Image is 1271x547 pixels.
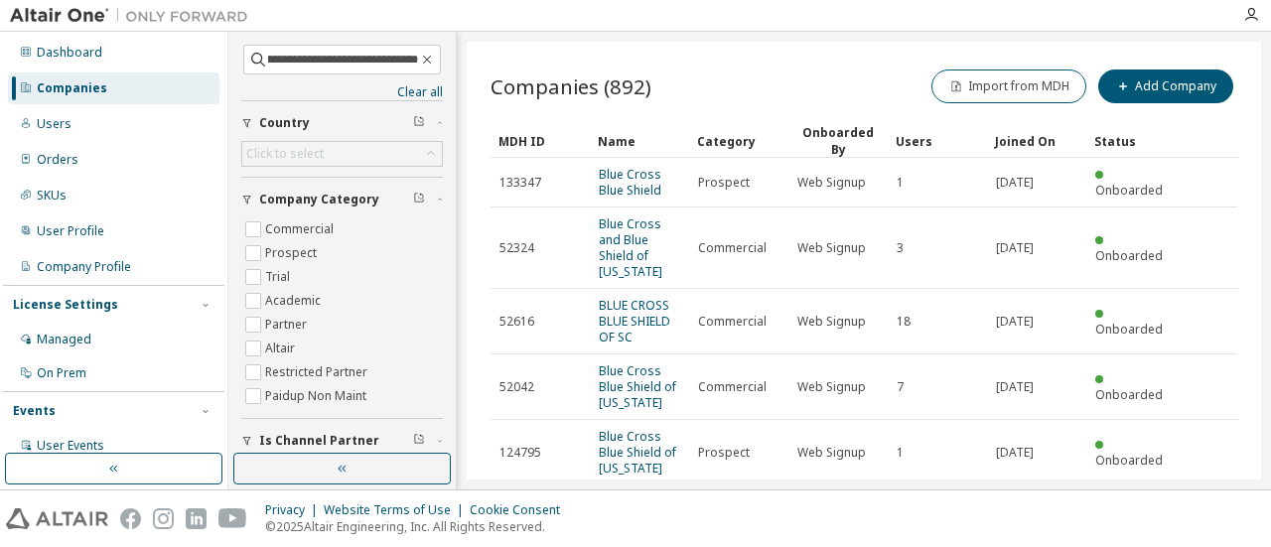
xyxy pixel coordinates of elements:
[698,175,750,191] span: Prospect
[37,438,104,454] div: User Events
[413,433,425,449] span: Clear filter
[897,445,904,461] span: 1
[241,178,443,221] button: Company Category
[413,192,425,207] span: Clear filter
[37,259,131,275] div: Company Profile
[698,379,767,395] span: Commercial
[599,362,676,411] a: Blue Cross Blue Shield of [US_STATE]
[246,146,324,162] div: Click to select
[995,125,1078,157] div: Joined On
[218,508,247,529] img: youtube.svg
[499,445,541,461] span: 124795
[241,84,443,100] a: Clear all
[10,6,258,26] img: Altair One
[37,152,78,168] div: Orders
[996,175,1034,191] span: [DATE]
[599,297,670,345] a: BLUE CROSS BLUE SHIELD OF SC
[1095,386,1163,403] span: Onboarded
[241,419,443,463] button: Is Channel Partner
[265,289,325,313] label: Academic
[470,502,572,518] div: Cookie Consent
[797,314,866,330] span: Web Signup
[265,217,338,241] label: Commercial
[37,188,67,204] div: SKUs
[1095,182,1163,199] span: Onboarded
[324,502,470,518] div: Website Terms of Use
[413,115,425,131] span: Clear filter
[491,72,651,100] span: Companies (892)
[37,80,107,96] div: Companies
[897,240,904,256] span: 3
[996,379,1034,395] span: [DATE]
[698,445,750,461] span: Prospect
[897,379,904,395] span: 7
[499,240,534,256] span: 52324
[499,379,534,395] span: 52042
[13,297,118,313] div: License Settings
[1095,321,1163,338] span: Onboarded
[265,265,294,289] label: Trial
[697,125,780,157] div: Category
[37,332,91,347] div: Managed
[996,445,1034,461] span: [DATE]
[259,115,310,131] span: Country
[1094,125,1178,157] div: Status
[1098,69,1233,103] button: Add Company
[242,142,442,166] div: Click to select
[499,175,541,191] span: 133347
[598,125,681,157] div: Name
[897,175,904,191] span: 1
[265,337,299,360] label: Altair
[599,166,661,199] a: Blue Cross Blue Shield
[265,384,370,408] label: Paidup Non Maint
[259,192,379,207] span: Company Category
[797,175,866,191] span: Web Signup
[186,508,207,529] img: linkedin.svg
[796,124,880,158] div: Onboarded By
[265,518,572,535] p: © 2025 Altair Engineering, Inc. All Rights Reserved.
[265,241,321,265] label: Prospect
[931,69,1086,103] button: Import from MDH
[797,379,866,395] span: Web Signup
[37,365,86,381] div: On Prem
[37,45,102,61] div: Dashboard
[13,403,56,419] div: Events
[499,314,534,330] span: 52616
[797,445,866,461] span: Web Signup
[897,314,911,330] span: 18
[265,360,371,384] label: Restricted Partner
[896,125,979,157] div: Users
[265,313,311,337] label: Partner
[996,240,1034,256] span: [DATE]
[599,215,662,280] a: Blue Cross and Blue Shield of [US_STATE]
[599,428,676,477] a: Blue Cross Blue Shield of [US_STATE]
[37,116,71,132] div: Users
[698,240,767,256] span: Commercial
[6,508,108,529] img: altair_logo.svg
[259,433,379,449] span: Is Channel Partner
[498,125,582,157] div: MDH ID
[698,314,767,330] span: Commercial
[241,101,443,145] button: Country
[153,508,174,529] img: instagram.svg
[1095,247,1163,264] span: Onboarded
[1095,452,1163,469] span: Onboarded
[37,223,104,239] div: User Profile
[996,314,1034,330] span: [DATE]
[120,508,141,529] img: facebook.svg
[797,240,866,256] span: Web Signup
[265,502,324,518] div: Privacy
